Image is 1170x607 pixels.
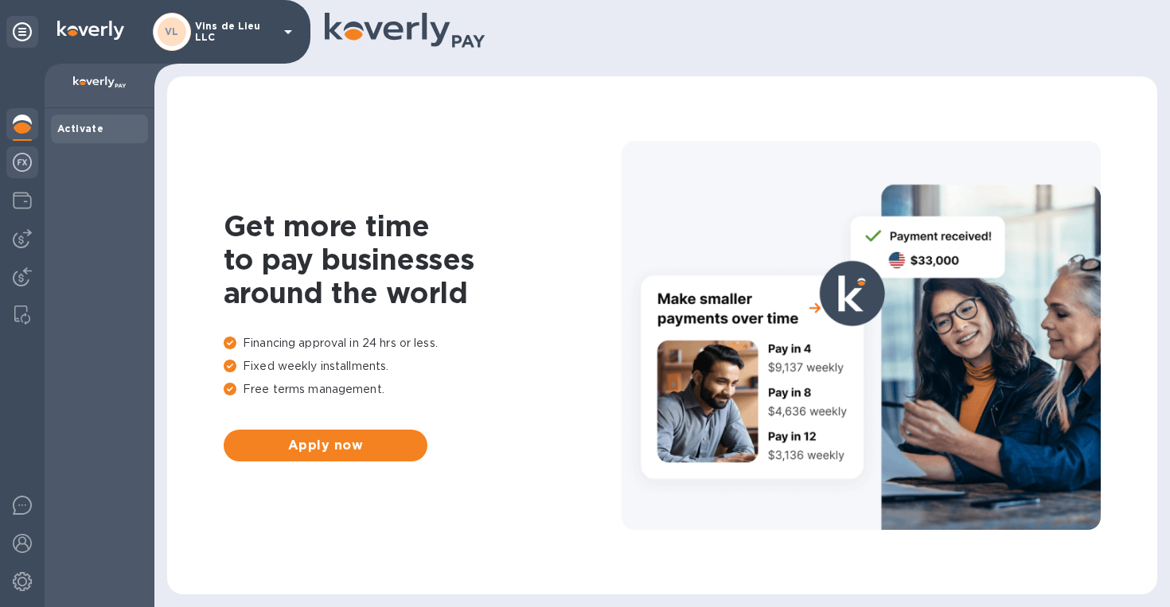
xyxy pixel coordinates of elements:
[224,430,427,461] button: Apply now
[165,25,179,37] b: VL
[13,153,32,172] img: Foreign exchange
[224,335,622,352] p: Financing approval in 24 hrs or less.
[6,16,38,48] div: Unpin categories
[13,191,32,210] img: Wallets
[224,381,622,398] p: Free terms management.
[224,358,622,375] p: Fixed weekly installments.
[236,436,415,455] span: Apply now
[224,209,622,309] h1: Get more time to pay businesses around the world
[57,123,103,134] b: Activate
[195,21,275,43] p: Vins de Lieu LLC
[57,21,124,40] img: Logo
